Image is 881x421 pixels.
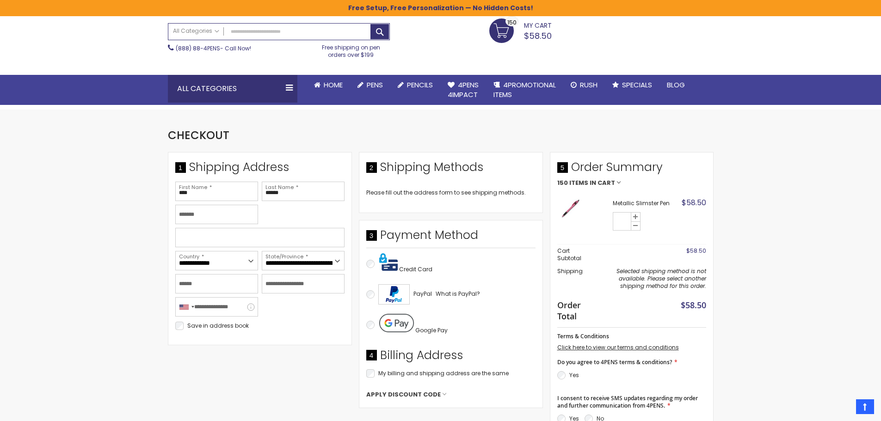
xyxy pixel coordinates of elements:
span: Google Pay [415,326,448,334]
a: $58.50 150 [489,18,552,42]
span: 4PROMOTIONAL ITEMS [493,80,556,99]
span: Pens [367,80,383,90]
span: Specials [622,80,652,90]
span: My billing and shipping address are the same [378,369,509,377]
img: Pay with Google Pay [379,314,414,332]
span: What is PayPal? [436,290,480,298]
span: Order Summary [557,159,706,180]
a: 4Pens4impact [440,75,486,105]
a: What is PayPal? [436,288,480,299]
a: (888) 88-4PENS [176,44,220,52]
div: Shipping Methods [366,159,536,180]
a: Rush [563,75,605,95]
span: Apply Discount Code [366,390,441,399]
a: 4PROMOTIONALITEMS [486,75,563,105]
a: Specials [605,75,659,95]
a: Home [307,75,350,95]
div: Please fill out the address form to see shipping methods. [366,189,536,196]
label: Yes [569,371,579,379]
span: Checkout [168,128,229,143]
strong: Metallic Slimster Pen [613,200,677,207]
div: All Categories [168,75,297,103]
span: PayPal [413,290,432,298]
img: Pay with credit card [379,253,398,271]
span: $58.50 [524,30,552,42]
div: Billing Address [366,348,536,368]
span: 150 [507,18,517,27]
span: Shipping [557,267,583,275]
a: Click here to view our terms and conditions [557,343,679,351]
div: Payment Method [366,227,536,248]
strong: Order Total [557,298,588,322]
div: Free shipping on pen orders over $199 [312,40,390,59]
a: Top [856,399,874,414]
div: Shipping Address [175,159,345,180]
span: $58.50 [686,247,706,255]
span: $58.50 [682,197,706,208]
a: Pens [350,75,390,95]
span: Rush [580,80,598,90]
span: Pencils [407,80,433,90]
span: Selected shipping method is not available. Please select another shipping method for this order. [616,267,706,290]
span: Blog [667,80,685,90]
span: Items in Cart [569,180,615,186]
a: Pencils [390,75,440,95]
span: 150 [557,180,568,186]
a: Blog [659,75,692,95]
span: Credit Card [399,265,432,273]
img: Metallic Slimster-Pink [557,195,583,221]
img: Acceptance Mark [378,284,410,305]
span: Save in address book [187,322,249,329]
span: Do you agree to 4PENS terms & conditions? [557,358,672,366]
a: All Categories [168,24,224,39]
div: United States: +1 [176,298,197,316]
th: Cart Subtotal [557,244,593,265]
span: I consent to receive SMS updates regarding my order and further communication from 4PENS. [557,394,698,409]
span: $58.50 [681,299,706,311]
span: 4Pens 4impact [448,80,479,99]
span: Home [324,80,343,90]
span: - Call Now! [176,44,251,52]
span: All Categories [173,27,219,35]
span: Terms & Conditions [557,332,609,340]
